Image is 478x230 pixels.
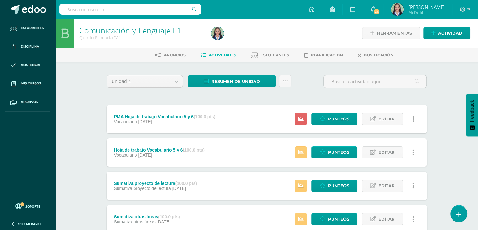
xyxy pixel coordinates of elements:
span: Estudiantes [261,53,289,57]
a: Planificación [304,50,343,60]
a: Punteos [311,113,357,125]
span: Mi Perfil [408,9,444,15]
div: Quinto Primaria 'A' [79,35,204,41]
span: Dosificación [364,53,393,57]
a: Estudiantes [5,19,50,37]
a: Actividad [423,27,470,39]
a: Estudiantes [251,50,289,60]
a: Comunicación y Lenguaje L1 [79,25,181,36]
div: PMA Hoja de trabajo Vocabulario 5 y 6 [114,114,215,119]
strong: (100.0 pts) [158,214,180,219]
span: Editar [378,113,395,125]
span: Editar [378,213,395,225]
span: Mis cursos [21,81,41,86]
span: Editar [378,180,395,192]
a: Unidad 4 [107,75,183,87]
a: Punteos [311,146,357,158]
div: Hoja de trabajo Vocabulario 5 y 6 [114,147,204,152]
a: Dosificación [358,50,393,60]
span: Cerrar panel [18,222,41,226]
span: [PERSON_NAME] [408,4,444,10]
a: Herramientas [362,27,420,39]
input: Busca la actividad aquí... [324,75,426,88]
span: Planificación [311,53,343,57]
a: Mis cursos [5,74,50,93]
div: Sumativa otras áreas [114,214,180,219]
span: Estudiantes [21,26,44,31]
strong: (100.0 pts) [183,147,205,152]
span: Punteos [328,180,349,192]
span: Archivos [21,100,38,105]
span: [DATE] [138,119,152,124]
span: Anuncios [164,53,186,57]
span: Editar [378,147,395,158]
span: Vocabulario [114,119,137,124]
div: Sumativa proyecto de lectura [114,181,197,186]
span: [DATE] [172,186,186,191]
span: Punteos [328,213,349,225]
strong: (100.0 pts) [175,181,197,186]
span: Resumen de unidad [212,76,260,87]
button: Feedback - Mostrar encuesta [466,94,478,136]
a: Archivos [5,93,50,112]
a: Actividades [201,50,236,60]
span: Actividad [438,27,462,39]
span: [DATE] [138,152,152,158]
a: Anuncios [155,50,186,60]
span: Punteos [328,147,349,158]
span: Disciplina [21,44,39,49]
span: [DATE] [157,219,171,224]
span: Herramientas [377,27,412,39]
span: Asistencia [21,62,40,67]
span: Actividades [209,53,236,57]
h1: Comunicación y Lenguaje L1 [79,26,204,35]
a: Disciplina [5,37,50,56]
span: Soporte [25,204,40,209]
img: 018c042a8e8dd272ac269bce2b175a24.png [211,27,224,40]
span: Sumativa proyecto de lectura [114,186,171,191]
input: Busca un usuario... [59,4,201,15]
strong: (100.0 pts) [194,114,215,119]
a: Punteos [311,213,357,225]
span: Vocabulario [114,152,137,158]
span: Punteos [328,113,349,125]
span: 24 [373,8,380,15]
span: Feedback [469,100,475,122]
span: Unidad 4 [112,75,166,87]
img: 018c042a8e8dd272ac269bce2b175a24.png [391,3,404,16]
a: Resumen de unidad [188,75,276,87]
a: Soporte [8,202,48,210]
a: Punteos [311,180,357,192]
span: Sumativa otras áreas [114,219,155,224]
a: Asistencia [5,56,50,75]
